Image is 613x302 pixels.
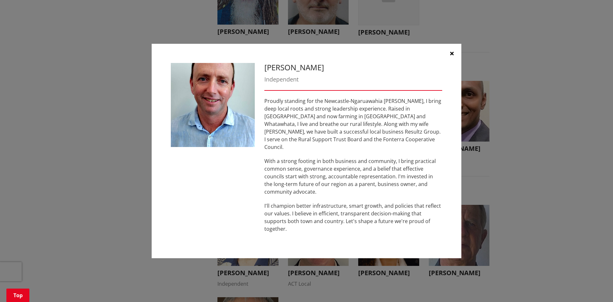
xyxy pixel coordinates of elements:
p: Proudly standing for the Newcastle-Ngaruawahia [PERSON_NAME], I bring deep local roots and strong... [264,97,442,151]
a: Top [6,289,29,302]
h3: [PERSON_NAME] [264,63,442,72]
p: I'll champion better infrastructure, smart growth, and policies that reflect our values. I believ... [264,202,442,233]
div: Independent [264,75,442,84]
img: WO-W-NN__COOMBES_G__VDnCw [171,63,255,147]
iframe: Messenger Launcher [584,275,607,298]
p: With a strong footing in both business and community, I bring practical common sense, governance ... [264,157,442,196]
